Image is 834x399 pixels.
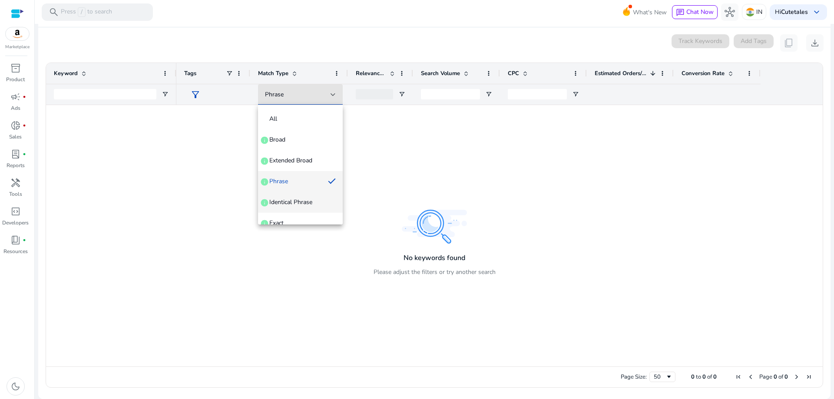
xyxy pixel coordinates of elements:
[269,135,285,144] span: Broad
[269,219,284,228] span: Exact
[269,198,312,207] span: Identical Phrase
[269,177,288,186] span: Phrase
[260,157,269,165] span: info
[260,198,269,207] span: info
[260,136,269,145] span: info
[269,156,312,165] span: Extended Broad
[260,178,269,186] span: info
[269,115,277,123] span: All
[260,219,269,228] span: info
